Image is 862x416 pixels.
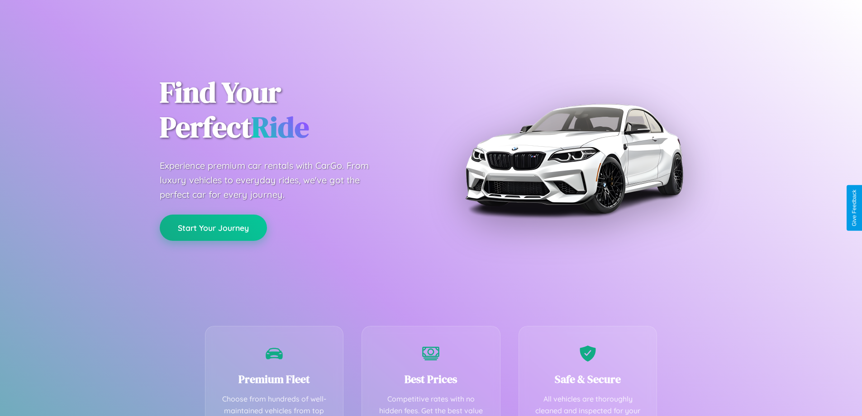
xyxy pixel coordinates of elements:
div: Give Feedback [851,190,857,226]
h3: Premium Fleet [219,372,330,387]
h3: Best Prices [376,372,486,387]
p: Experience premium car rentals with CarGo. From luxury vehicles to everyday rides, we've got the ... [160,158,386,202]
span: Ride [252,107,309,147]
button: Start Your Journey [160,215,267,241]
h3: Safe & Secure [533,372,643,387]
h1: Find Your Perfect [160,75,418,145]
img: Premium BMW car rental vehicle [461,45,687,272]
